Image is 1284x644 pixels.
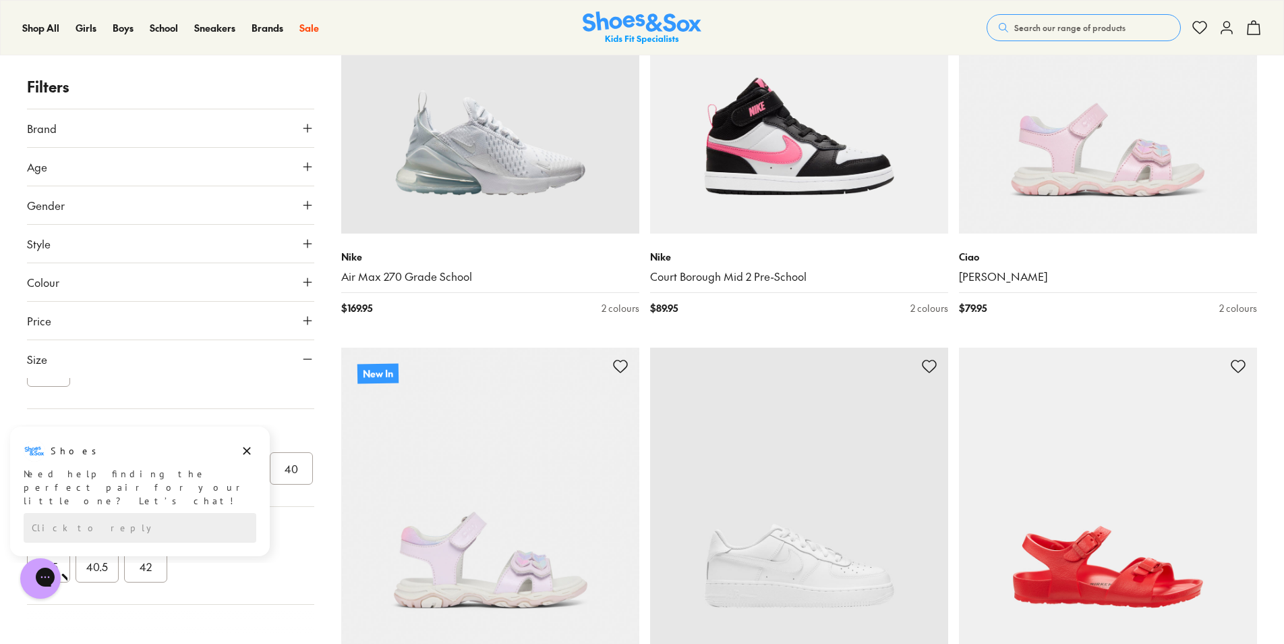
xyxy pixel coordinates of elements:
a: [PERSON_NAME] [959,269,1257,284]
span: Gender [27,197,65,213]
span: $ 79.95 [959,301,987,315]
span: Size [27,351,47,367]
a: Brands [252,21,283,35]
iframe: Gorgias live chat messenger [13,554,67,603]
a: Sneakers [194,21,235,35]
span: Style [27,236,51,252]
button: Search our range of products [987,14,1181,41]
span: Girls [76,21,96,34]
div: Need help finding the perfect pair for your little one? Let’s chat! [24,43,256,83]
span: Colour [27,274,59,290]
button: 40 [270,452,313,485]
a: Court Borough Mid 2 Pre-School [650,269,948,284]
button: Brand [27,109,314,147]
button: Gender [27,186,314,224]
a: Boys [113,21,134,35]
p: Nike [650,250,948,264]
button: Age [27,148,314,186]
button: Colour [27,263,314,301]
p: Nike [341,250,639,264]
p: Filters [27,76,314,98]
div: 2 colours [910,301,948,315]
p: New In [357,363,399,383]
a: Girls [76,21,96,35]
p: Ciao [959,250,1257,264]
div: 2 colours [602,301,639,315]
button: Price [27,302,314,340]
div: Message from Shoes. Need help finding the perfect pair for your little one? Let’s chat! [10,16,270,83]
h3: Shoes [51,20,104,33]
span: Sneakers [194,21,235,34]
button: Style [27,225,314,263]
span: Sale [299,21,319,34]
button: 40.5 [76,550,119,583]
span: School [150,21,178,34]
button: 42 [124,550,167,583]
span: Age [27,159,47,175]
button: Size [27,340,314,378]
span: Shop All [22,21,59,34]
img: Shoes logo [24,16,45,37]
span: Search our range of products [1014,22,1126,34]
img: SNS_Logo_Responsive.svg [583,11,701,45]
span: $ 89.95 [650,301,678,315]
span: Price [27,313,51,329]
span: Brand [27,120,57,136]
div: 2 colours [1219,301,1257,315]
a: Shop All [22,21,59,35]
a: Air Max 270 Grade School [341,269,639,284]
a: Sale [299,21,319,35]
a: Shoes & Sox [583,11,701,45]
div: Campaign message [10,2,270,132]
span: Brands [252,21,283,34]
div: Reply to the campaigns [24,88,256,118]
span: $ 169.95 [341,301,372,315]
span: Boys [113,21,134,34]
button: Dismiss campaign [237,17,256,36]
a: School [150,21,178,35]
